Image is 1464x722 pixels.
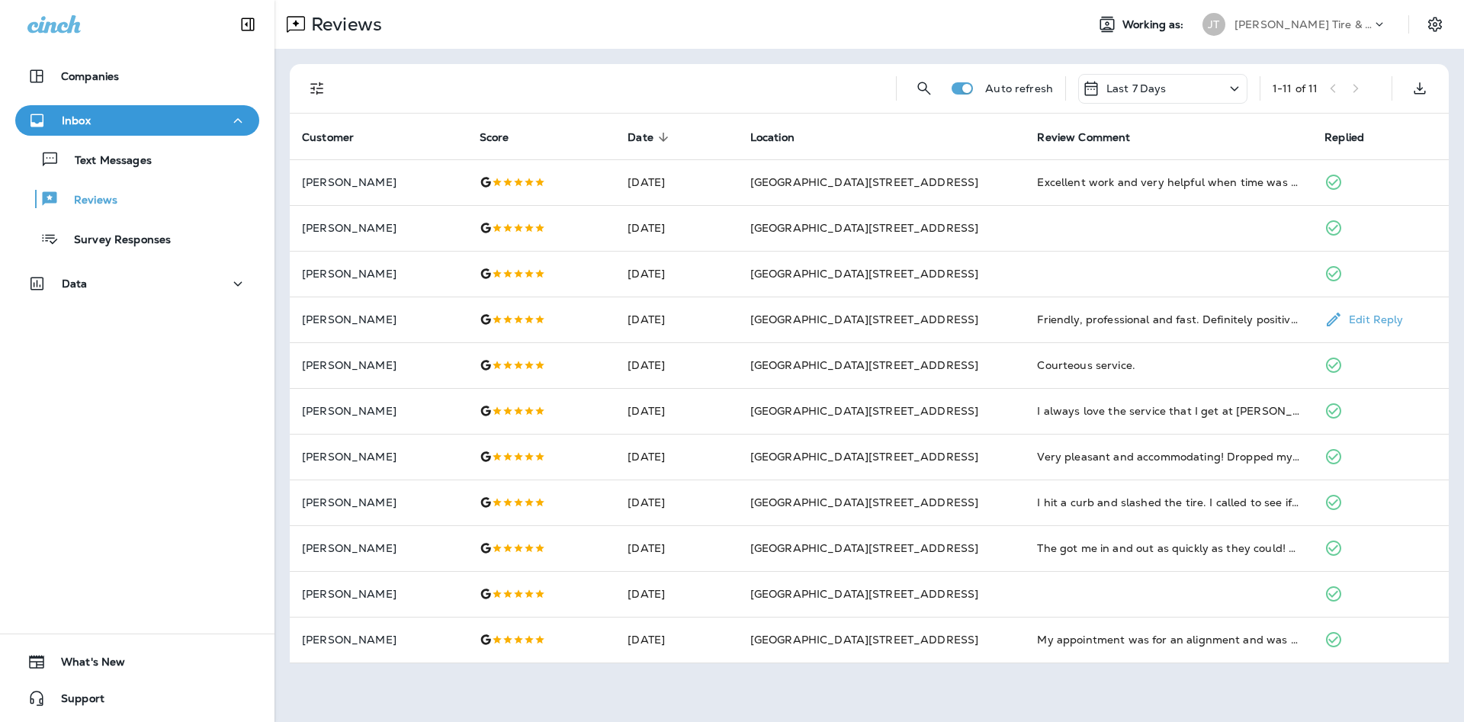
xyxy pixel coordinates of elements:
[615,571,737,617] td: [DATE]
[750,633,979,647] span: [GEOGRAPHIC_DATA][STREET_ADDRESS]
[302,542,455,554] p: [PERSON_NAME]
[46,692,104,711] span: Support
[615,388,737,434] td: [DATE]
[750,313,979,326] span: [GEOGRAPHIC_DATA][STREET_ADDRESS]
[59,154,152,168] p: Text Messages
[750,404,979,418] span: [GEOGRAPHIC_DATA][STREET_ADDRESS]
[985,82,1053,95] p: Auto refresh
[302,222,455,234] p: [PERSON_NAME]
[750,358,979,372] span: [GEOGRAPHIC_DATA][STREET_ADDRESS]
[615,251,737,297] td: [DATE]
[302,451,455,463] p: [PERSON_NAME]
[305,13,382,36] p: Reviews
[1037,541,1300,556] div: The got me in and out as quickly as they could! Always friendly and easy to deal with!
[62,278,88,290] p: Data
[61,70,119,82] p: Companies
[615,205,737,251] td: [DATE]
[615,159,737,205] td: [DATE]
[750,130,814,144] span: Location
[1343,313,1403,326] p: Edit Reply
[1037,632,1300,647] div: My appointment was for an alignment and was completed far sooner than I anticipated. Both staff m...
[615,434,737,480] td: [DATE]
[1122,18,1187,31] span: Working as:
[302,405,455,417] p: [PERSON_NAME]
[302,131,354,144] span: Customer
[15,683,259,714] button: Support
[480,130,529,144] span: Score
[1037,175,1300,190] div: Excellent work and very helpful when time was short. They made it happen.
[1273,82,1318,95] div: 1 - 11 of 11
[15,105,259,136] button: Inbox
[628,130,673,144] span: Date
[628,131,653,144] span: Date
[750,131,795,144] span: Location
[1037,495,1300,510] div: I hit a curb and slashed the tire. I called to see if I could get in to get a new tire. They took...
[750,221,979,235] span: [GEOGRAPHIC_DATA][STREET_ADDRESS]
[302,359,455,371] p: [PERSON_NAME]
[15,268,259,299] button: Data
[480,131,509,144] span: Score
[1037,449,1300,464] div: Very pleasant and accommodating! Dropped my vehicle off in the morning for tire rotation, balanci...
[615,617,737,663] td: [DATE]
[750,496,979,509] span: [GEOGRAPHIC_DATA][STREET_ADDRESS]
[615,297,737,342] td: [DATE]
[750,450,979,464] span: [GEOGRAPHIC_DATA][STREET_ADDRESS]
[15,61,259,91] button: Companies
[1106,82,1167,95] p: Last 7 Days
[750,541,979,555] span: [GEOGRAPHIC_DATA][STREET_ADDRESS]
[1202,13,1225,36] div: JT
[302,496,455,509] p: [PERSON_NAME]
[302,313,455,326] p: [PERSON_NAME]
[615,525,737,571] td: [DATE]
[750,175,979,189] span: [GEOGRAPHIC_DATA][STREET_ADDRESS]
[909,73,939,104] button: Search Reviews
[302,634,455,646] p: [PERSON_NAME]
[615,480,737,525] td: [DATE]
[302,588,455,600] p: [PERSON_NAME]
[1421,11,1449,38] button: Settings
[1324,130,1384,144] span: Replied
[302,176,455,188] p: [PERSON_NAME]
[1037,403,1300,419] div: I always love the service that I get at Jensen Tire! The guys at the 144th and Q shop treat me ve...
[1037,130,1150,144] span: Review Comment
[1234,18,1372,30] p: [PERSON_NAME] Tire & Auto
[615,342,737,388] td: [DATE]
[1037,358,1300,373] div: Courteous service.
[302,73,332,104] button: Filters
[1405,73,1435,104] button: Export as CSV
[302,130,374,144] span: Customer
[15,647,259,677] button: What's New
[46,656,125,674] span: What's New
[750,267,979,281] span: [GEOGRAPHIC_DATA][STREET_ADDRESS]
[15,183,259,215] button: Reviews
[59,233,171,248] p: Survey Responses
[302,268,455,280] p: [PERSON_NAME]
[750,587,979,601] span: [GEOGRAPHIC_DATA][STREET_ADDRESS]
[15,143,259,175] button: Text Messages
[15,223,259,255] button: Survey Responses
[1324,131,1364,144] span: Replied
[226,9,269,40] button: Collapse Sidebar
[1037,131,1130,144] span: Review Comment
[59,194,117,208] p: Reviews
[62,114,91,127] p: Inbox
[1037,312,1300,327] div: Friendly, professional and fast. Definitely positive experience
